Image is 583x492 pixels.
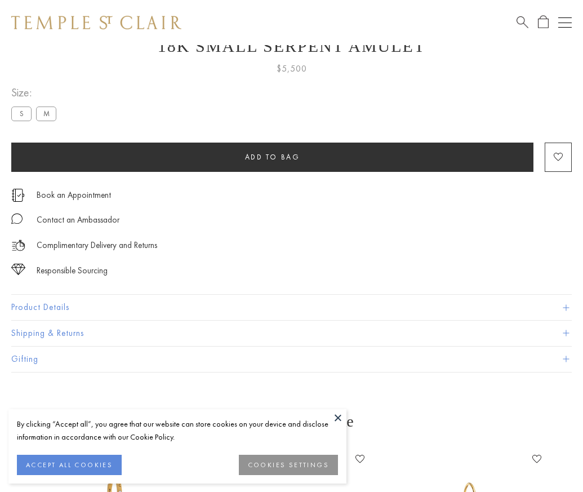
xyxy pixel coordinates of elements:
[11,143,533,172] button: Add to bag
[37,213,119,227] div: Contact an Ambassador
[11,189,25,202] img: icon_appointment.svg
[11,347,572,372] button: Gifting
[538,15,549,29] a: Open Shopping Bag
[11,295,572,320] button: Product Details
[11,213,23,224] img: MessageIcon-01_2.svg
[11,37,572,56] h1: 18K Small Serpent Amulet
[17,455,122,475] button: ACCEPT ALL COOKIES
[11,107,32,121] label: S
[239,455,338,475] button: COOKIES SETTINGS
[36,107,56,121] label: M
[37,264,108,278] div: Responsible Sourcing
[11,238,25,252] img: icon_delivery.svg
[37,238,157,252] p: Complimentary Delivery and Returns
[37,189,111,201] a: Book an Appointment
[11,264,25,275] img: icon_sourcing.svg
[11,83,61,102] span: Size:
[277,61,307,76] span: $5,500
[11,16,181,29] img: Temple St. Clair
[558,16,572,29] button: Open navigation
[17,418,338,444] div: By clicking “Accept all”, you agree that our website can store cookies on your device and disclos...
[245,152,300,162] span: Add to bag
[11,321,572,346] button: Shipping & Returns
[517,15,528,29] a: Search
